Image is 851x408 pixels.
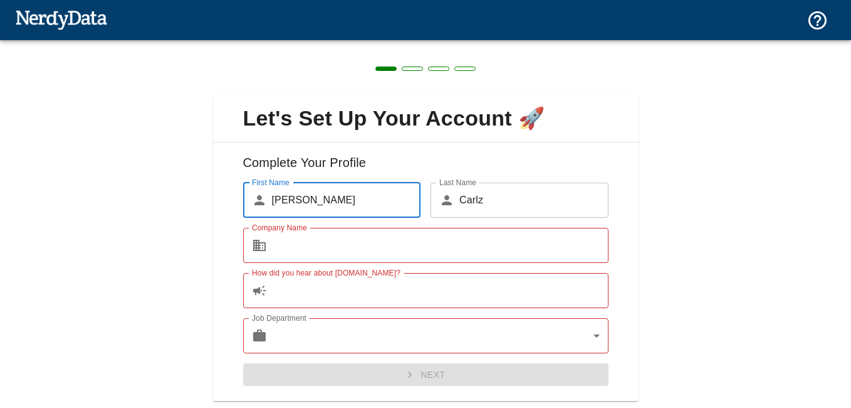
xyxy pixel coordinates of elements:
img: NerdyData.com [15,7,107,32]
label: Company Name [252,222,307,233]
label: Job Department [252,313,306,323]
button: Support and Documentation [799,2,836,39]
label: Last Name [439,177,476,188]
h6: Complete Your Profile [223,153,629,183]
span: Let's Set Up Your Account 🚀 [223,105,629,132]
label: How did you hear about [DOMAIN_NAME]? [252,267,400,278]
label: First Name [252,177,290,188]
